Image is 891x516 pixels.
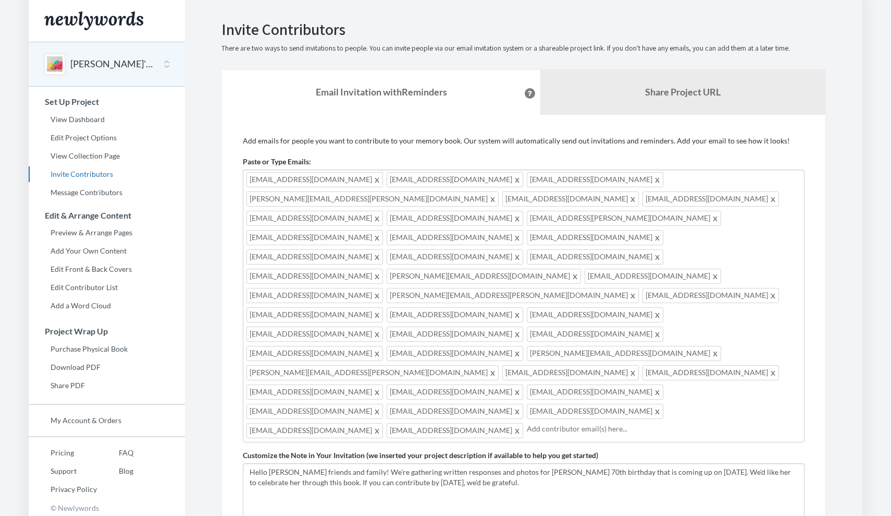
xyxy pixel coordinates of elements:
button: [PERSON_NAME]'s 70th Birthday [70,57,155,71]
a: FAQ [97,445,133,461]
iframe: Opens a widget where you can chat to one of our agents [810,485,881,511]
a: Share PDF [29,378,185,393]
a: Privacy Policy [29,482,97,497]
span: [EMAIL_ADDRESS][DOMAIN_NAME] [246,327,383,342]
span: [EMAIL_ADDRESS][DOMAIN_NAME] [502,191,639,207]
a: Blog [97,463,133,479]
a: Support [29,463,97,479]
span: [EMAIL_ADDRESS][DOMAIN_NAME] [527,404,663,419]
h3: Project Wrap Up [29,327,185,336]
span: [EMAIL_ADDRESS][DOMAIN_NAME] [527,230,663,245]
span: [EMAIL_ADDRESS][DOMAIN_NAME] [502,365,639,380]
span: [EMAIL_ADDRESS][DOMAIN_NAME] [246,346,383,361]
span: [EMAIL_ADDRESS][DOMAIN_NAME] [387,423,523,438]
a: Add Your Own Content [29,243,185,259]
span: [EMAIL_ADDRESS][PERSON_NAME][DOMAIN_NAME] [527,211,721,226]
span: [EMAIL_ADDRESS][DOMAIN_NAME] [387,385,523,400]
a: Preview & Arrange Pages [29,225,185,241]
strong: Email Invitation with Reminders [316,86,447,98]
a: Pricing [29,445,97,461]
a: View Dashboard [29,112,185,127]
a: Purchase Physical Book [29,341,185,357]
a: View Collection Page [29,148,185,164]
label: Paste or Type Emails: [243,157,311,167]
span: [EMAIL_ADDRESS][DOMAIN_NAME] [585,269,721,284]
b: Share Project URL [645,86,721,98]
span: [EMAIL_ADDRESS][DOMAIN_NAME] [527,307,663,322]
a: Invite Contributors [29,166,185,182]
span: [EMAIL_ADDRESS][DOMAIN_NAME] [246,307,383,322]
h2: Invite Contributors [221,21,826,38]
span: [EMAIL_ADDRESS][DOMAIN_NAME] [387,327,523,342]
span: [EMAIL_ADDRESS][DOMAIN_NAME] [246,269,383,284]
span: [EMAIL_ADDRESS][DOMAIN_NAME] [387,346,523,361]
span: [EMAIL_ADDRESS][DOMAIN_NAME] [527,172,663,187]
span: [EMAIL_ADDRESS][DOMAIN_NAME] [387,211,523,226]
span: [EMAIL_ADDRESS][DOMAIN_NAME] [246,404,383,419]
a: Message Contributors [29,185,185,200]
span: [PERSON_NAME][EMAIL_ADDRESS][DOMAIN_NAME] [387,269,581,284]
span: [EMAIL_ADDRESS][DOMAIN_NAME] [246,288,383,303]
a: My Account & Orders [29,413,185,428]
p: Add emails for people you want to contribute to your memory book. Our system will automatically s... [243,136,805,146]
p: © Newlywords [29,500,185,516]
span: [EMAIL_ADDRESS][DOMAIN_NAME] [246,172,383,187]
img: Newlywords logo [44,11,143,30]
span: [PERSON_NAME][EMAIL_ADDRESS][PERSON_NAME][DOMAIN_NAME] [246,191,499,207]
span: [EMAIL_ADDRESS][DOMAIN_NAME] [246,249,383,265]
a: Edit Contributor List [29,280,185,295]
span: [PERSON_NAME][EMAIL_ADDRESS][DOMAIN_NAME] [527,346,721,361]
span: [EMAIL_ADDRESS][DOMAIN_NAME] [642,288,779,303]
span: [EMAIL_ADDRESS][DOMAIN_NAME] [387,230,523,245]
a: Edit Front & Back Covers [29,261,185,277]
a: Download PDF [29,359,185,375]
span: [EMAIL_ADDRESS][DOMAIN_NAME] [387,404,523,419]
span: [EMAIL_ADDRESS][DOMAIN_NAME] [246,230,383,245]
label: Customize the Note in Your Invitation (we inserted your project description if available to help ... [243,450,598,461]
span: [EMAIL_ADDRESS][DOMAIN_NAME] [387,307,523,322]
span: [EMAIL_ADDRESS][DOMAIN_NAME] [387,249,523,265]
span: [EMAIL_ADDRESS][DOMAIN_NAME] [527,249,663,265]
input: Add contributor email(s) here... [527,423,801,435]
span: [EMAIL_ADDRESS][DOMAIN_NAME] [527,327,663,342]
span: [EMAIL_ADDRESS][DOMAIN_NAME] [246,423,383,438]
span: [EMAIL_ADDRESS][DOMAIN_NAME] [642,191,779,207]
span: [EMAIL_ADDRESS][DOMAIN_NAME] [246,385,383,400]
span: [PERSON_NAME][EMAIL_ADDRESS][PERSON_NAME][DOMAIN_NAME] [246,365,499,380]
span: [PERSON_NAME][EMAIL_ADDRESS][PERSON_NAME][DOMAIN_NAME] [387,288,639,303]
a: Add a Word Cloud [29,298,185,314]
p: There are two ways to send invitations to people. You can invite people via our email invitation ... [221,43,826,54]
span: [EMAIL_ADDRESS][DOMAIN_NAME] [246,211,383,226]
h3: Set Up Project [29,97,185,106]
a: Edit Project Options [29,130,185,146]
span: [EMAIL_ADDRESS][DOMAIN_NAME] [527,385,663,400]
h3: Edit & Arrange Content [29,211,185,220]
span: [EMAIL_ADDRESS][DOMAIN_NAME] [387,172,523,187]
span: [EMAIL_ADDRESS][DOMAIN_NAME] [642,365,779,380]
